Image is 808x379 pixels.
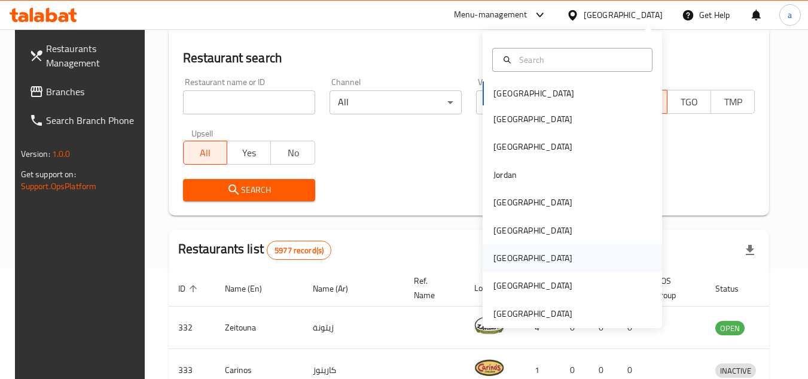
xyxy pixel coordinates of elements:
button: All [183,141,227,165]
div: [GEOGRAPHIC_DATA] [493,113,572,126]
span: TMP [716,93,750,111]
div: [GEOGRAPHIC_DATA] [493,224,572,237]
a: Restaurants Management [20,34,150,77]
img: Zeitouna [474,310,504,340]
div: Export file [736,236,764,265]
div: Menu-management [454,8,528,22]
td: زيتونة [303,307,404,349]
span: Search Branch Phone [46,113,141,128]
td: 332 [169,307,215,349]
input: Search for restaurant name or ID.. [183,90,315,114]
span: No [276,144,310,162]
span: Restaurants Management [46,41,141,70]
h2: Restaurant search [183,49,755,67]
span: Name (Ar) [313,281,364,296]
div: [GEOGRAPHIC_DATA] [493,279,572,292]
button: Search [183,179,315,201]
a: Branches [20,77,150,106]
span: Search [193,183,306,198]
div: Total records count [267,241,331,260]
span: POS group [656,274,691,302]
span: OPEN [715,322,745,335]
button: No [270,141,315,165]
button: TMP [711,90,755,114]
th: Logo [465,270,519,307]
span: 5977 record(s) [267,245,331,256]
div: [GEOGRAPHIC_DATA] [493,196,572,209]
div: [GEOGRAPHIC_DATA] [493,307,572,320]
span: Name (En) [225,281,278,296]
span: 1.0.0 [52,146,71,162]
a: Support.OpsPlatform [21,178,97,194]
span: Yes [232,144,266,162]
input: Search [514,53,645,66]
div: All [330,90,462,114]
h2: Restaurants list [178,240,332,260]
div: Jordan [493,168,517,181]
div: [GEOGRAPHIC_DATA] [493,251,572,265]
div: All [476,90,608,114]
span: TGO [672,93,706,111]
span: INACTIVE [715,364,756,378]
span: All [188,144,222,162]
button: TGO [667,90,711,114]
span: Status [715,281,754,296]
span: Branches [46,84,141,99]
div: [GEOGRAPHIC_DATA] [584,8,663,22]
span: Version: [21,146,50,162]
span: ID [178,281,201,296]
button: Yes [227,141,271,165]
label: Upsell [191,129,214,137]
div: INACTIVE [715,363,756,378]
td: Zeitouna [215,307,303,349]
div: [GEOGRAPHIC_DATA] [493,140,572,153]
span: Get support on: [21,166,76,182]
span: a [788,8,792,22]
a: Search Branch Phone [20,106,150,135]
span: Ref. Name [414,274,450,302]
